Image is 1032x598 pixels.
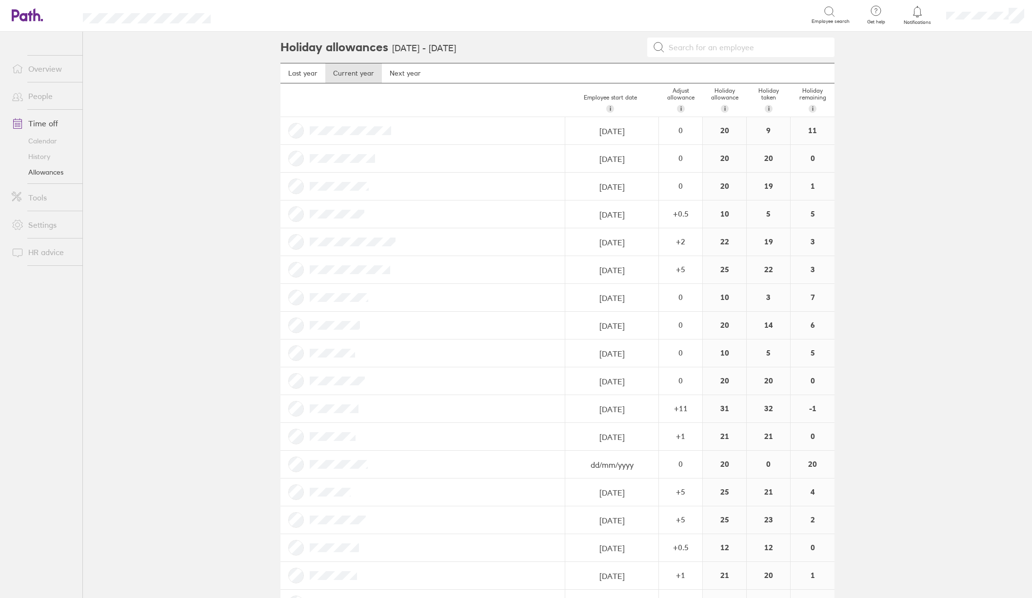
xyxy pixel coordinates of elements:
[768,105,770,113] span: i
[747,339,790,367] div: 5
[747,367,790,395] div: 20
[659,515,702,524] div: + 5
[791,562,834,589] div: 1
[665,38,829,57] input: Search for an employee
[703,339,746,367] div: 10
[566,451,658,478] input: dd/mm/yyyy
[659,265,702,274] div: + 5
[747,562,790,589] div: 20
[659,348,702,357] div: 0
[4,86,82,106] a: People
[566,562,658,590] input: dd/mm/yyyy
[703,395,746,422] div: 31
[325,63,382,83] a: Current year
[561,90,659,117] div: Employee start date
[703,312,746,339] div: 20
[747,173,790,200] div: 19
[659,376,702,385] div: 0
[791,367,834,395] div: 0
[747,506,790,534] div: 23
[791,145,834,172] div: 0
[791,173,834,200] div: 1
[566,396,658,423] input: dd/mm/yyyy
[703,506,746,534] div: 25
[659,459,702,468] div: 0
[566,229,658,256] input: dd/mm/yyyy
[747,256,790,283] div: 22
[703,117,746,144] div: 20
[659,209,702,218] div: + 0.5
[659,404,702,413] div: + 11
[791,256,834,283] div: 3
[747,451,790,478] div: 0
[4,59,82,79] a: Overview
[659,181,702,190] div: 0
[812,19,850,24] span: Employee search
[659,237,702,246] div: + 2
[791,117,834,144] div: 11
[747,117,790,144] div: 9
[4,164,82,180] a: Allowances
[791,200,834,228] div: 5
[280,32,388,63] h2: Holiday allowances
[566,145,658,173] input: dd/mm/yyyy
[747,228,790,256] div: 19
[703,284,746,311] div: 10
[237,10,262,19] div: Search
[566,368,658,395] input: dd/mm/yyyy
[902,20,933,25] span: Notifications
[659,543,702,552] div: + 0.5
[791,284,834,311] div: 7
[747,312,790,339] div: 14
[4,114,82,133] a: Time off
[791,478,834,506] div: 4
[566,423,658,451] input: dd/mm/yyyy
[703,423,746,450] div: 21
[566,312,658,339] input: dd/mm/yyyy
[703,228,746,256] div: 22
[566,479,658,506] input: dd/mm/yyyy
[280,63,325,83] a: Last year
[791,451,834,478] div: 20
[703,173,746,200] div: 20
[566,257,658,284] input: dd/mm/yyyy
[791,506,834,534] div: 2
[659,83,703,117] div: Adjust allowance
[703,534,746,561] div: 12
[703,256,746,283] div: 25
[791,395,834,422] div: -1
[392,43,456,54] h3: [DATE] - [DATE]
[4,133,82,149] a: Calendar
[659,571,702,579] div: + 1
[703,83,747,117] div: Holiday allowance
[566,507,658,534] input: dd/mm/yyyy
[610,105,611,113] span: i
[703,200,746,228] div: 10
[659,487,702,496] div: + 5
[747,145,790,172] div: 20
[747,284,790,311] div: 3
[703,367,746,395] div: 20
[791,83,834,117] div: Holiday remaining
[791,534,834,561] div: 0
[4,215,82,235] a: Settings
[791,339,834,367] div: 5
[382,63,429,83] a: Next year
[566,340,658,367] input: dd/mm/yyyy
[680,105,682,113] span: i
[4,242,82,262] a: HR advice
[659,293,702,301] div: 0
[659,320,702,329] div: 0
[4,149,82,164] a: History
[566,284,658,312] input: dd/mm/yyyy
[566,535,658,562] input: dd/mm/yyyy
[860,19,892,25] span: Get help
[747,478,790,506] div: 21
[791,312,834,339] div: 6
[747,200,790,228] div: 5
[747,395,790,422] div: 32
[747,534,790,561] div: 12
[747,83,791,117] div: Holiday taken
[566,173,658,200] input: dd/mm/yyyy
[703,478,746,506] div: 25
